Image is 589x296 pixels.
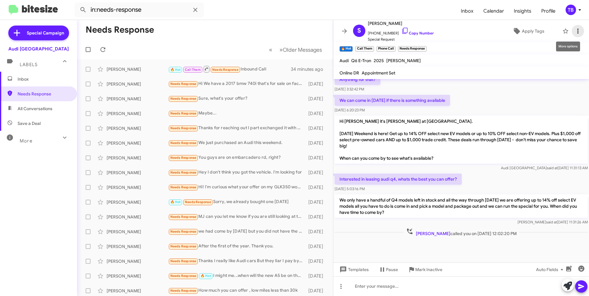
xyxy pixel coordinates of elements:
div: [DATE] [306,229,328,235]
span: More [20,138,32,144]
small: Phone Call [376,46,396,52]
div: I might me...when will the new A5 be on the lot? [168,272,306,279]
div: [DATE] [306,81,328,87]
div: How much you can offer , low miles less than 30k [168,287,306,294]
span: Calendar [478,2,509,20]
span: Q6 E-Tron [351,58,371,63]
span: [PERSON_NAME] [416,231,450,236]
a: Profile [536,2,560,20]
span: Audi [GEOGRAPHIC_DATA] [DATE] 11:31:13 AM [501,166,588,170]
div: Maybe... [168,110,306,117]
span: [PERSON_NAME] [DATE] 11:31:26 AM [518,220,588,224]
span: Older Messages [283,46,322,53]
a: Special Campaign [8,26,69,40]
span: Needs Response [212,68,238,72]
div: [PERSON_NAME] [107,66,168,72]
span: [DATE] 5:03:16 PM [335,186,365,191]
div: [PERSON_NAME] [107,199,168,205]
button: Mark Inactive [403,264,447,275]
div: [PERSON_NAME] [107,229,168,235]
span: Needs Response [170,244,197,248]
span: Online DR [339,70,359,76]
span: [DATE] 6:20:23 PM [335,108,365,112]
span: Labels [20,62,38,67]
p: Anything for that? [335,74,380,85]
span: Inbox [18,76,70,82]
span: 🔥 Hot [170,68,181,72]
span: Needs Response [170,215,197,219]
a: Inbox [456,2,478,20]
small: Call Them [355,46,374,52]
span: [PHONE_NUMBER] [368,27,434,36]
div: [DATE] [306,273,328,279]
div: After the first of the year. Thank you. [168,243,306,250]
span: said at [547,166,558,170]
span: [PERSON_NAME] [386,58,421,63]
a: Insights [509,2,536,20]
h1: Needs Response [86,25,154,35]
span: Special Request [368,36,434,42]
nav: Page navigation example [266,43,326,56]
span: « [269,46,272,54]
div: [DATE] [306,140,328,146]
div: [PERSON_NAME] [107,288,168,294]
span: Audi [339,58,349,63]
span: Templates [338,264,369,275]
p: We can come in [DATE] if there is something available [335,95,450,106]
div: [PERSON_NAME] [107,110,168,117]
span: 🔥 Hot [201,274,211,278]
button: Apply Tags [497,26,559,37]
button: Templates [333,264,374,275]
div: Thanks for reaching out I part exchanged it with Porsche Marin [168,125,306,132]
span: Needs Response [170,230,197,234]
div: we had come by [DATE] but you did not have the new Q8 audi [PERSON_NAME] wanted. if you want to s... [168,228,306,235]
span: Special Campaign [27,30,64,36]
span: All Conversations [18,106,52,112]
div: [PERSON_NAME] [107,258,168,264]
span: said at [546,220,557,224]
div: [PERSON_NAME] [107,96,168,102]
div: [DATE] [306,184,328,190]
div: Hi We have a 2017 bmw 740i that's for sale on facebook market right now My husbands number is [PH... [168,80,306,87]
span: Needs Response [170,111,197,115]
p: Hi [PERSON_NAME] it's [PERSON_NAME] at [GEOGRAPHIC_DATA]. [DATE] Weekend is here! Get up to 14% O... [335,116,588,164]
span: [DATE] 3:32:42 PM [335,87,364,91]
button: Previous [265,43,276,56]
span: Needs Response [170,156,197,160]
span: Save a Deal [18,120,41,126]
span: Needs Response [18,91,70,97]
span: Needs Response [170,170,197,174]
span: Needs Response [170,141,197,145]
span: Needs Response [170,185,197,189]
div: [DATE] [306,110,328,117]
div: Thanks I really like Audi cars But they liar I pay by USD. But they give me spare tire Made in [G... [168,258,306,265]
div: 34 minutes ago [291,66,328,72]
span: Needs Response [170,274,197,278]
div: [PERSON_NAME] [107,81,168,87]
span: Needs Response [170,126,197,130]
span: called you on [DATE] 12:02:20 PM [404,228,519,237]
div: [DATE] [306,125,328,131]
div: MJ can you let me know if you are still looking at this particular car? [168,213,306,220]
span: 2025 [374,58,384,63]
span: 🔥 Hot [170,200,181,204]
div: Hi! I'm curious what your offer on my GLK350 would be? Happy holidays to you! [168,184,306,191]
span: Call Them [185,68,201,72]
div: [DATE] [306,214,328,220]
button: Auto Fields [531,264,571,275]
div: [PERSON_NAME] [107,273,168,279]
span: Apply Tags [522,26,544,37]
div: TB [566,5,576,15]
span: Needs Response [170,259,197,263]
div: [PERSON_NAME] [107,170,168,176]
button: TB [560,5,582,15]
span: Appointment Set [362,70,395,76]
div: [DATE] [306,288,328,294]
div: Hey I don't think you got the vehicle. I'm looking for [168,169,306,176]
div: [PERSON_NAME] [107,214,168,220]
span: Needs Response [170,289,197,293]
div: [DATE] [306,258,328,264]
input: Search [75,2,204,17]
